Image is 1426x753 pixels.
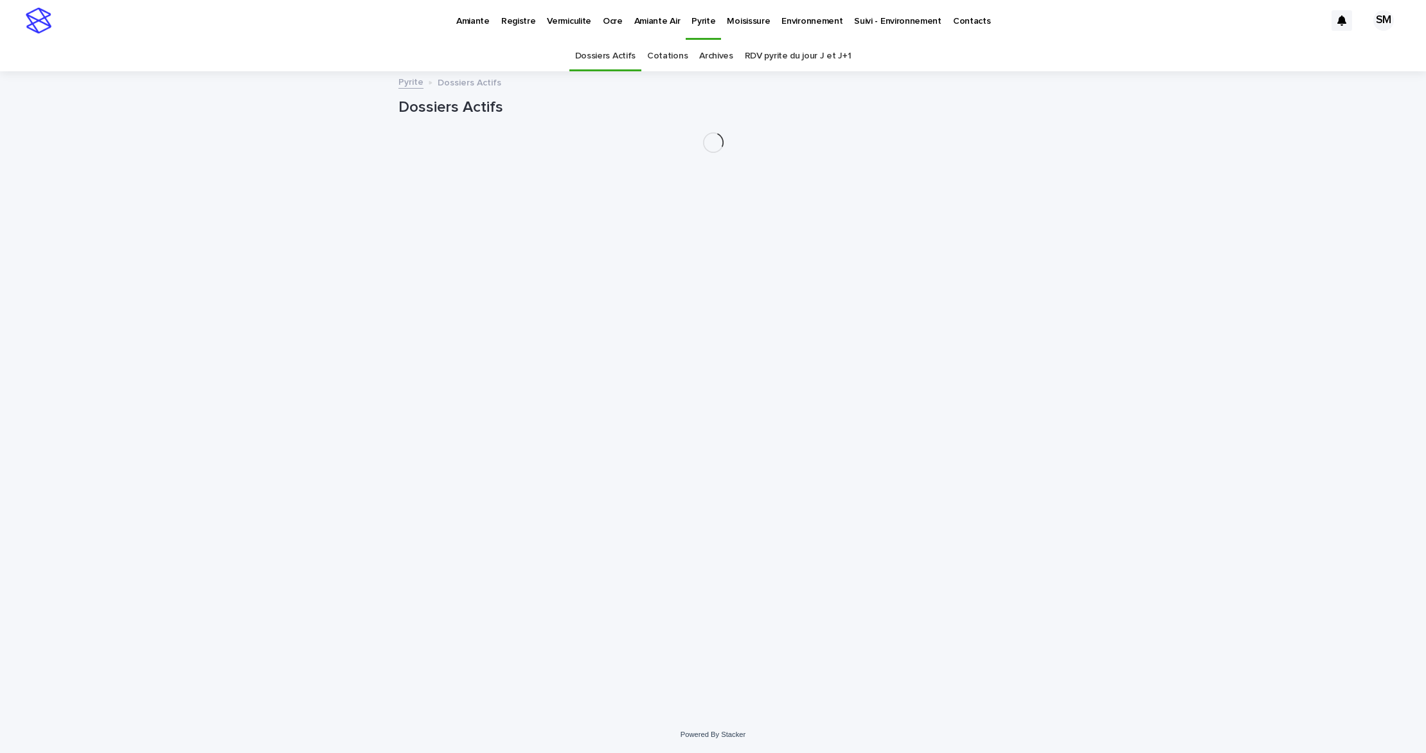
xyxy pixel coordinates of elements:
a: Dossiers Actifs [575,41,636,71]
a: Pyrite [398,74,423,89]
h1: Dossiers Actifs [398,98,1028,117]
img: stacker-logo-s-only.png [26,8,51,33]
a: Archives [699,41,733,71]
a: Cotations [647,41,688,71]
div: SM [1373,10,1394,31]
p: Dossiers Actifs [438,75,501,89]
a: Powered By Stacker [681,731,745,738]
a: RDV pyrite du jour J et J+1 [745,41,851,71]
